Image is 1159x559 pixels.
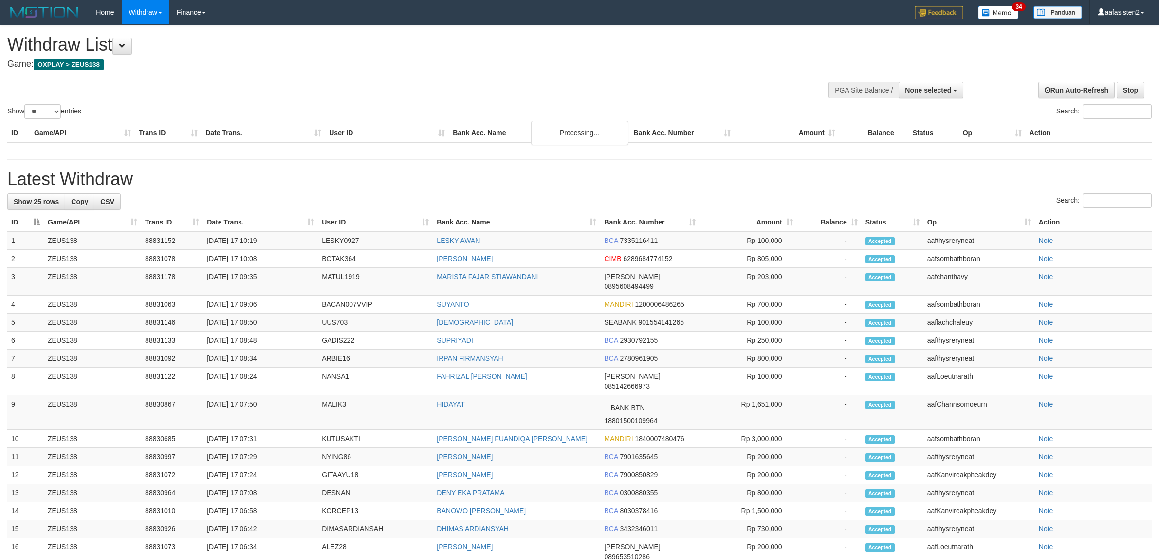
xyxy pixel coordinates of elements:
[1039,300,1053,308] a: Note
[141,466,203,484] td: 88831072
[797,448,862,466] td: -
[797,231,862,250] td: -
[1056,104,1152,119] label: Search:
[141,213,203,231] th: Trans ID: activate to sort column ascending
[1039,471,1053,479] a: Note
[44,520,141,538] td: ZEUS138
[7,213,44,231] th: ID: activate to sort column descending
[7,395,44,430] td: 9
[923,268,1035,296] td: aafchanthavy
[865,471,895,480] span: Accepted
[7,350,44,368] td: 7
[203,314,318,332] td: [DATE] 17:08:50
[623,255,672,262] span: Copy 6289684774152 to clipboard
[437,373,527,380] a: FAHRIZAL [PERSON_NAME]
[318,231,433,250] td: LESKY0927
[14,198,59,205] span: Show 25 rows
[600,213,699,231] th: Bank Acc. Number: activate to sort column ascending
[141,231,203,250] td: 88831152
[44,430,141,448] td: ZEUS138
[44,213,141,231] th: Game/API: activate to sort column ascending
[318,213,433,231] th: User ID: activate to sort column ascending
[635,300,684,308] span: Copy 1200006486265 to clipboard
[865,337,895,345] span: Accepted
[604,237,618,244] span: BCA
[865,255,895,263] span: Accepted
[699,296,797,314] td: Rp 700,000
[7,296,44,314] td: 4
[865,507,895,516] span: Accepted
[797,268,862,296] td: -
[44,314,141,332] td: ZEUS138
[1039,354,1053,362] a: Note
[899,82,963,98] button: None selected
[1039,400,1053,408] a: Note
[797,520,862,538] td: -
[437,435,588,443] a: [PERSON_NAME] FUANDIQA [PERSON_NAME]
[604,354,618,362] span: BCA
[44,484,141,502] td: ZEUS138
[318,448,433,466] td: NYING86
[923,314,1035,332] td: aaflachchaleuy
[923,350,1035,368] td: aafthysreryneat
[865,319,895,327] span: Accepted
[141,448,203,466] td: 88830997
[797,502,862,520] td: -
[604,399,651,416] span: BANK BTN
[1039,318,1053,326] a: Note
[318,430,433,448] td: KUTUSAKTI
[604,453,618,461] span: BCA
[1039,435,1053,443] a: Note
[1038,82,1115,98] a: Run Auto-Refresh
[203,368,318,395] td: [DATE] 17:08:24
[909,124,959,142] th: Status
[203,350,318,368] td: [DATE] 17:08:34
[437,489,504,497] a: DENY EKA PRATAMA
[865,543,895,552] span: Accepted
[923,448,1035,466] td: aafthysreryneat
[437,400,465,408] a: HIDAYAT
[865,237,895,245] span: Accepted
[1026,124,1152,142] th: Action
[44,231,141,250] td: ZEUS138
[865,373,895,381] span: Accepted
[7,332,44,350] td: 6
[141,368,203,395] td: 88831122
[437,300,469,308] a: SUYANTO
[1039,543,1053,551] a: Note
[437,273,538,280] a: MARISTA FAJAR STIAWANDANI
[437,354,503,362] a: IRPAN FIRMANSYAH
[862,213,923,231] th: Status: activate to sort column ascending
[1039,255,1053,262] a: Note
[100,198,114,205] span: CSV
[797,350,862,368] td: -
[30,124,135,142] th: Game/API
[141,520,203,538] td: 88830926
[604,318,636,326] span: SEABANK
[1039,453,1053,461] a: Note
[7,448,44,466] td: 11
[318,250,433,268] td: BOTAK364
[865,355,895,363] span: Accepted
[34,59,104,70] span: OXPLAY > ZEUS138
[865,273,895,281] span: Accepted
[923,296,1035,314] td: aafsombathboran
[865,489,895,498] span: Accepted
[318,368,433,395] td: NANSA1
[437,255,493,262] a: [PERSON_NAME]
[797,466,862,484] td: -
[318,502,433,520] td: KORCEP13
[7,484,44,502] td: 13
[635,435,684,443] span: Copy 1840007480476 to clipboard
[141,268,203,296] td: 88831178
[7,59,763,69] h4: Game:
[959,124,1026,142] th: Op
[923,395,1035,430] td: aafChannsomoeurn
[1039,525,1053,533] a: Note
[141,430,203,448] td: 88830685
[797,296,862,314] td: -
[620,453,658,461] span: Copy 7901635645 to clipboard
[735,124,839,142] th: Amount
[620,507,658,515] span: Copy 8030378416 to clipboard
[629,124,734,142] th: Bank Acc. Number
